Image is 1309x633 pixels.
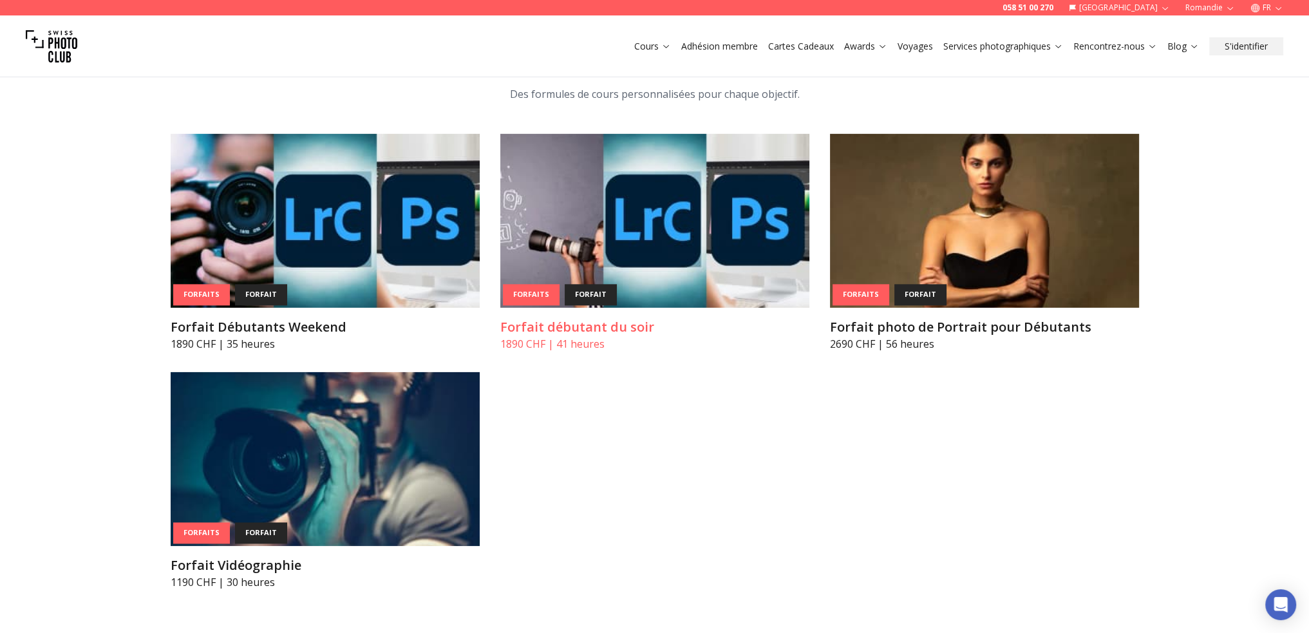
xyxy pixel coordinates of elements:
p: 1890 CHF | 35 heures [171,336,480,352]
h3: Forfait Débutants Weekend [171,318,480,336]
a: Adhésion membre [681,40,758,53]
div: Forfaits [173,285,230,306]
img: Forfait Vidéographie [171,372,480,546]
p: 1190 CHF | 30 heures [171,574,480,590]
a: Cartes Cadeaux [768,40,834,53]
a: Forfait Débutants WeekendForfaitsforfaitForfait Débutants Weekend1890 CHF | 35 heures [171,134,480,352]
h3: Forfait débutant du soir [500,318,809,336]
img: Forfait photo de Portrait pour Débutants [830,134,1139,308]
div: Open Intercom Messenger [1265,589,1296,620]
a: Forfait débutant du soirForfaitsforfaitForfait débutant du soir1890 CHF | 41 heures [500,134,809,352]
a: Rencontrez-nous [1073,40,1157,53]
h3: Forfait Vidéographie [171,556,480,574]
div: Forfaits [833,285,889,306]
div: Forfaits [173,523,230,544]
div: forfait [235,523,287,544]
button: Blog [1162,37,1204,55]
a: Cours [634,40,671,53]
div: forfait [565,285,617,306]
div: forfait [894,285,946,306]
a: 058 51 00 270 [1003,3,1053,13]
div: Forfaits [503,285,560,306]
button: Cartes Cadeaux [763,37,839,55]
img: Forfait Débutants Weekend [171,134,480,308]
h3: Forfait photo de Portrait pour Débutants [830,318,1139,336]
a: Services photographiques [943,40,1063,53]
a: Voyages [898,40,933,53]
button: Services photographiques [938,37,1068,55]
button: Voyages [892,37,938,55]
button: Cours [629,37,676,55]
p: 1890 CHF | 41 heures [500,336,809,352]
button: Awards [839,37,892,55]
button: Rencontrez-nous [1068,37,1162,55]
a: Awards [844,40,887,53]
a: Forfait photo de Portrait pour DébutantsForfaitsforfaitForfait photo de Portrait pour Débutants26... [830,134,1139,352]
a: Blog [1167,40,1199,53]
img: Swiss photo club [26,21,77,72]
a: Forfait VidéographieForfaitsforfaitForfait Vidéographie1190 CHF | 30 heures [171,372,480,590]
span: Des formules de cours personnalisées pour chaque objectif. [510,87,800,101]
button: Adhésion membre [676,37,763,55]
div: forfait [235,285,287,306]
img: Forfait débutant du soir [500,134,809,308]
p: 2690 CHF | 56 heures [830,336,1139,352]
button: S'identifier [1209,37,1283,55]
